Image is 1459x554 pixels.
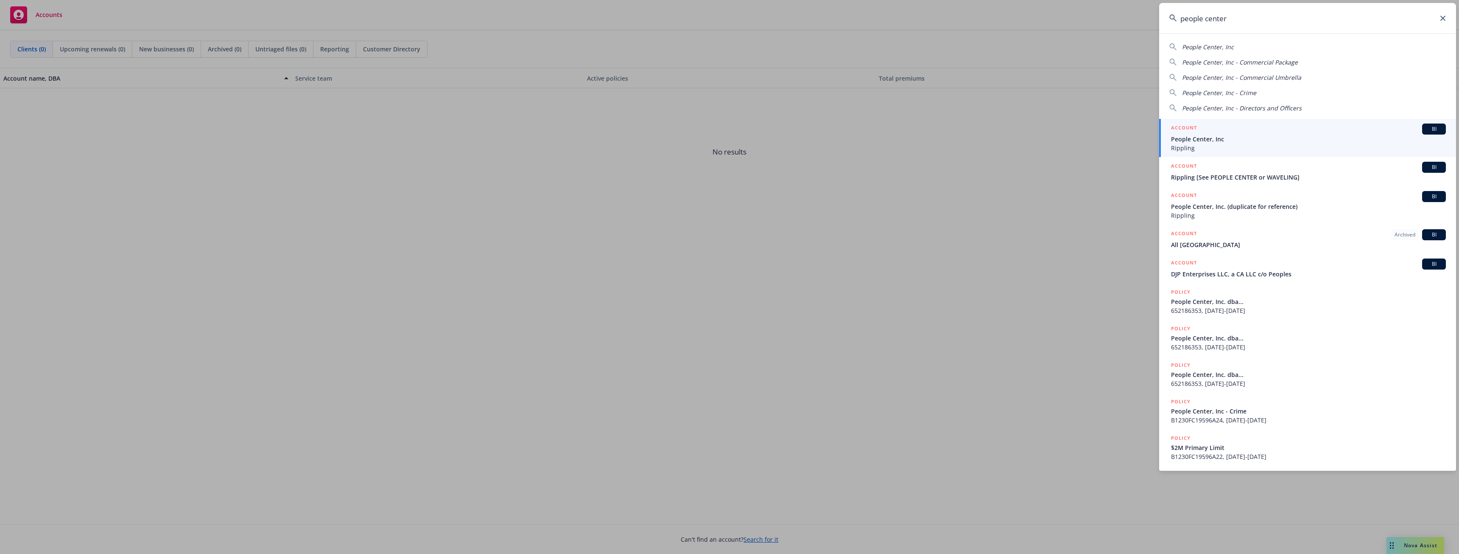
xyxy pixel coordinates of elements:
[1182,43,1234,51] span: People Center, Inc
[1171,407,1446,416] span: People Center, Inc - Crime
[1171,452,1446,461] span: B1230FC19596A22, [DATE]-[DATE]
[1425,193,1442,200] span: BI
[1159,320,1456,356] a: POLICYPeople Center, Inc. dba...652186353, [DATE]-[DATE]
[1425,231,1442,239] span: BI
[1171,135,1446,143] span: People Center, Inc
[1171,397,1191,406] h5: POLICY
[1425,125,1442,133] span: BI
[1171,306,1446,315] span: 652186353, [DATE]-[DATE]
[1171,124,1197,134] h5: ACCOUNT
[1171,370,1446,379] span: People Center, Inc. dba...
[1159,356,1456,393] a: POLICYPeople Center, Inc. dba...652186353, [DATE]-[DATE]
[1171,173,1446,182] span: Rippling [See PEOPLE CENTER or WAVELING]
[1425,260,1442,268] span: BI
[1159,283,1456,320] a: POLICYPeople Center, Inc. dba...652186353, [DATE]-[DATE]
[1171,434,1191,442] h5: POLICY
[1171,240,1446,249] span: All [GEOGRAPHIC_DATA]
[1182,89,1256,97] span: People Center, Inc - Crime
[1171,361,1191,369] h5: POLICY
[1159,393,1456,429] a: POLICYPeople Center, Inc - CrimeB1230FC19596A24, [DATE]-[DATE]
[1171,143,1446,152] span: Rippling
[1171,202,1446,211] span: People Center, Inc. (duplicate for reference)
[1171,162,1197,172] h5: ACCOUNT
[1159,157,1456,186] a: ACCOUNTBIRippling [See PEOPLE CENTER or WAVELING]
[1171,334,1446,343] span: People Center, Inc. dba...
[1171,288,1191,296] h5: POLICY
[1182,58,1298,66] span: People Center, Inc - Commercial Package
[1171,259,1197,269] h5: ACCOUNT
[1159,429,1456,466] a: POLICY$2M Primary LimitB1230FC19596A22, [DATE]-[DATE]
[1171,324,1191,333] h5: POLICY
[1171,211,1446,220] span: Rippling
[1171,443,1446,452] span: $2M Primary Limit
[1171,343,1446,352] span: 652186353, [DATE]-[DATE]
[1159,186,1456,225] a: ACCOUNTBIPeople Center, Inc. (duplicate for reference)Rippling
[1182,73,1301,82] span: People Center, Inc - Commercial Umbrella
[1159,119,1456,157] a: ACCOUNTBIPeople Center, IncRippling
[1159,254,1456,283] a: ACCOUNTBIDJP Enterprises LLC, a CA LLC c/o Peoples
[1171,416,1446,425] span: B1230FC19596A24, [DATE]-[DATE]
[1171,270,1446,278] span: DJP Enterprises LLC, a CA LLC c/o Peoples
[1182,104,1302,112] span: People Center, Inc - Directors and Officers
[1395,231,1415,239] span: Archived
[1159,225,1456,254] a: ACCOUNTArchivedBIAll [GEOGRAPHIC_DATA]
[1171,297,1446,306] span: People Center, Inc. dba...
[1171,379,1446,388] span: 652186353, [DATE]-[DATE]
[1171,191,1197,201] h5: ACCOUNT
[1425,163,1442,171] span: BI
[1159,3,1456,34] input: Search...
[1171,229,1197,239] h5: ACCOUNT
